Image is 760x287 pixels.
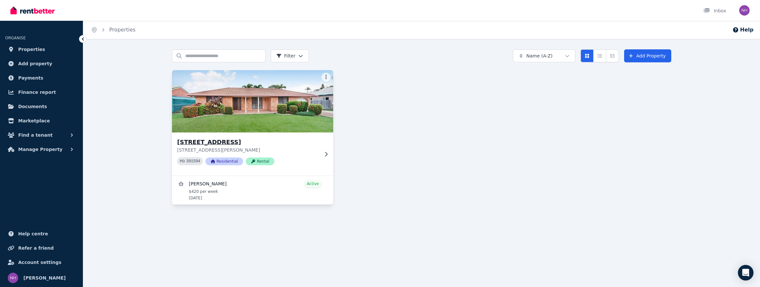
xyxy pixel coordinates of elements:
[18,117,50,125] span: Marketplace
[177,138,319,147] h3: [STREET_ADDRESS]
[18,60,52,68] span: Add property
[703,7,726,14] div: Inbox
[5,36,26,40] span: ORGANISE
[18,244,54,252] span: Refer a friend
[5,256,78,269] a: Account settings
[5,43,78,56] a: Properties
[18,145,62,153] span: Manage Property
[271,49,309,62] button: Filter
[18,258,61,266] span: Account settings
[5,57,78,70] a: Add property
[624,49,671,62] a: Add Property
[18,103,47,110] span: Documents
[5,114,78,127] a: Marketplace
[321,73,331,82] button: More options
[109,27,136,33] a: Properties
[526,53,553,59] span: Name (A-Z)
[581,49,594,62] button: Card view
[513,49,575,62] button: Name (A-Z)
[5,227,78,240] a: Help centre
[18,74,43,82] span: Payments
[172,70,333,176] a: 5 Berkeley Ct, Kirwan[STREET_ADDRESS][STREET_ADDRESS][PERSON_NAME]PID 391594ResidentialRental
[246,157,274,165] span: Rental
[83,21,143,39] nav: Breadcrumb
[581,49,619,62] div: View options
[186,159,200,164] code: 391594
[18,88,56,96] span: Finance report
[732,26,753,34] button: Help
[8,273,18,283] img: Nicholas Henningsen
[5,129,78,142] button: Find a tenant
[738,265,753,281] div: Open Intercom Messenger
[172,176,333,205] a: View details for Helen Joy Albert
[205,157,243,165] span: Residential
[168,69,337,134] img: 5 Berkeley Ct, Kirwan
[18,230,48,238] span: Help centre
[276,53,295,59] span: Filter
[606,49,619,62] button: Expanded list view
[18,131,53,139] span: Find a tenant
[10,6,55,15] img: RentBetter
[5,242,78,255] a: Refer a friend
[5,100,78,113] a: Documents
[180,159,185,163] small: PID
[23,274,66,282] span: [PERSON_NAME]
[18,45,45,53] span: Properties
[593,49,606,62] button: Compact list view
[5,86,78,99] a: Finance report
[739,5,750,16] img: Nicholas Henningsen
[5,71,78,84] a: Payments
[177,147,319,153] p: [STREET_ADDRESS][PERSON_NAME]
[5,143,78,156] button: Manage Property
